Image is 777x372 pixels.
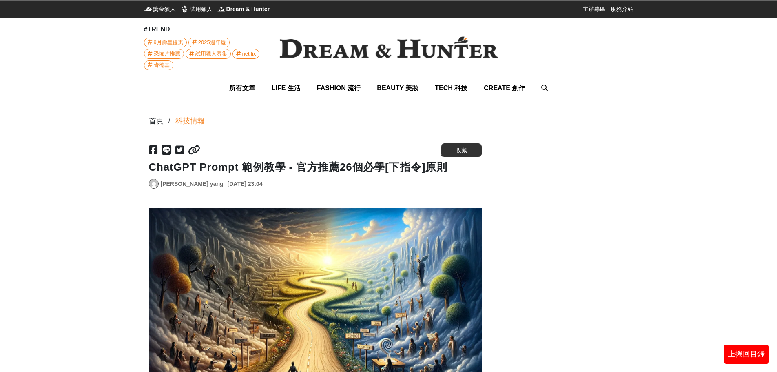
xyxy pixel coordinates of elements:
a: 試用獵人募集 [186,49,231,59]
a: netflix [232,49,260,59]
a: [PERSON_NAME] yang [161,180,224,188]
span: 2025週年慶 [198,38,226,47]
a: 所有文章 [229,77,255,99]
a: FASHION 流行 [317,77,361,99]
button: 收藏 [441,143,482,157]
a: Dream & HunterDream & Hunter [217,5,270,13]
a: LIFE 生活 [272,77,301,99]
a: 肯德基 [144,60,173,70]
a: 科技情報 [175,116,205,127]
div: / [168,116,170,127]
a: BEAUTY 美妝 [377,77,418,99]
span: netflix [242,49,256,58]
img: 試用獵人 [181,5,189,13]
span: CREATE 創作 [484,85,525,91]
a: 恐怖片推薦 [144,49,184,59]
a: 2025週年慶 [188,38,230,47]
span: LIFE 生活 [272,85,301,91]
img: Avatar [149,179,158,188]
a: CREATE 創作 [484,77,525,99]
span: 獎金獵人 [153,5,176,13]
span: 肯德基 [154,61,170,70]
img: Dream & Hunter [217,5,226,13]
div: #TREND [144,25,266,34]
div: 首頁 [149,116,164,127]
span: TECH 科技 [435,85,467,91]
span: 9月壽星優惠 [154,38,183,47]
div: [DATE] 23:04 [228,180,263,188]
img: 獎金獵人 [144,5,152,13]
a: 主辦專區 [583,5,606,13]
span: 所有文章 [229,85,255,91]
span: FASHION 流行 [317,85,361,91]
a: 9月壽星優惠 [144,38,187,47]
img: Dream & Hunter [266,23,511,71]
a: 試用獵人試用獵人 [181,5,213,13]
a: TECH 科技 [435,77,467,99]
span: 試用獵人募集 [195,49,227,58]
a: 獎金獵人獎金獵人 [144,5,176,13]
span: Dream & Hunter [226,5,270,13]
span: 試用獵人 [190,5,213,13]
a: Avatar [149,179,159,189]
h1: ChatGPT Prompt 範例教學 - 官方推薦26個必學[下指令]原則 [149,161,482,174]
span: 恐怖片推薦 [154,49,180,58]
span: BEAUTY 美妝 [377,85,418,91]
a: 服務介紹 [611,5,633,13]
